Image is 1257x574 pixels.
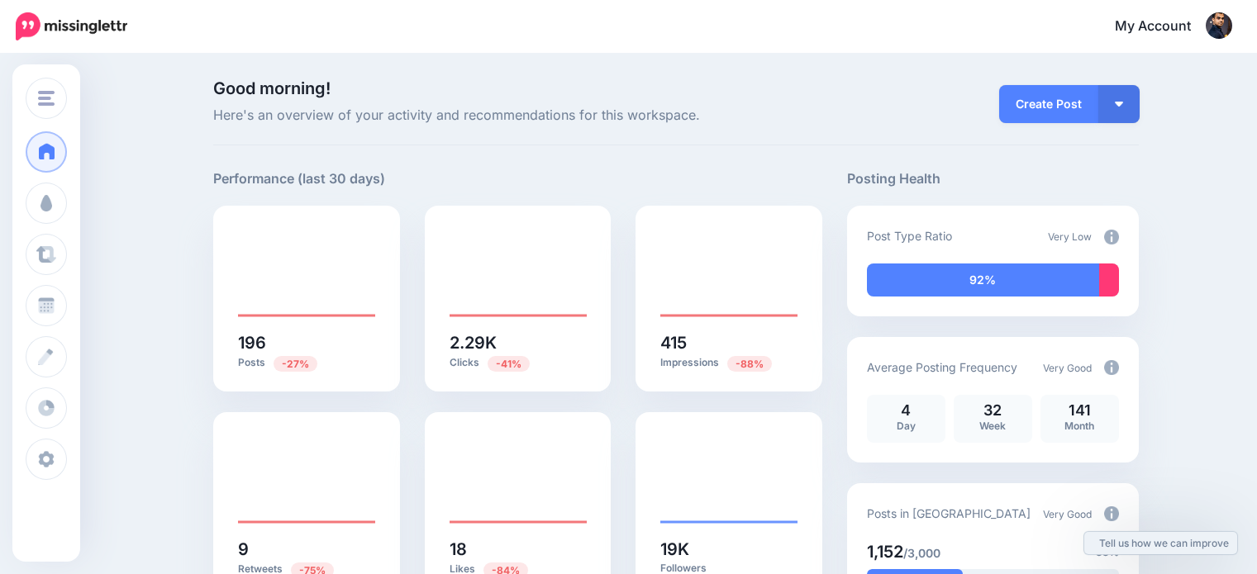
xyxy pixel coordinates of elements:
[38,91,55,106] img: menu.png
[1104,360,1119,375] img: info-circle-grey.png
[238,541,375,557] h5: 9
[867,504,1031,523] p: Posts in [GEOGRAPHIC_DATA]
[660,334,798,351] h5: 415
[213,78,331,98] span: Good morning!
[1099,263,1119,296] div: 8% of your posts in the last 30 days have been from Curated content
[727,356,772,372] span: Previous period: 3.47K
[1049,403,1111,418] p: 141
[213,168,385,189] h5: Performance (last 30 days)
[1043,362,1092,374] span: Very Good
[979,420,1006,432] span: Week
[660,355,798,371] p: Impressions
[1104,230,1119,244] img: info-circle-grey.png
[213,105,822,126] span: Here's an overview of your activity and recommendations for this workspace.
[274,356,317,372] span: Previous period: 267
[867,358,1017,377] p: Average Posting Frequency
[1084,532,1237,554] a: Tell us how we can improve
[450,355,587,371] p: Clicks
[867,226,952,245] p: Post Type Ratio
[238,355,375,371] p: Posts
[875,403,937,418] p: 4
[897,420,916,432] span: Day
[450,334,587,351] h5: 2.29K
[1048,230,1092,243] span: Very Low
[867,542,903,562] span: 1,152
[962,403,1024,418] p: 32
[1115,102,1123,107] img: arrow-down-white.png
[903,546,940,560] span: /3,000
[488,356,530,372] span: Previous period: 3.88K
[238,334,375,351] h5: 196
[867,263,1100,296] div: 92% of your posts in the last 30 days have been from Drip Campaigns
[1098,7,1232,47] a: My Account
[1064,420,1094,432] span: Month
[660,541,798,557] h5: 19K
[16,12,127,40] img: Missinglettr
[999,85,1098,123] a: Create Post
[1043,508,1092,520] span: Very Good
[847,168,1139,189] h5: Posting Health
[450,541,587,557] h5: 18
[1104,506,1119,521] img: info-circle-grey.png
